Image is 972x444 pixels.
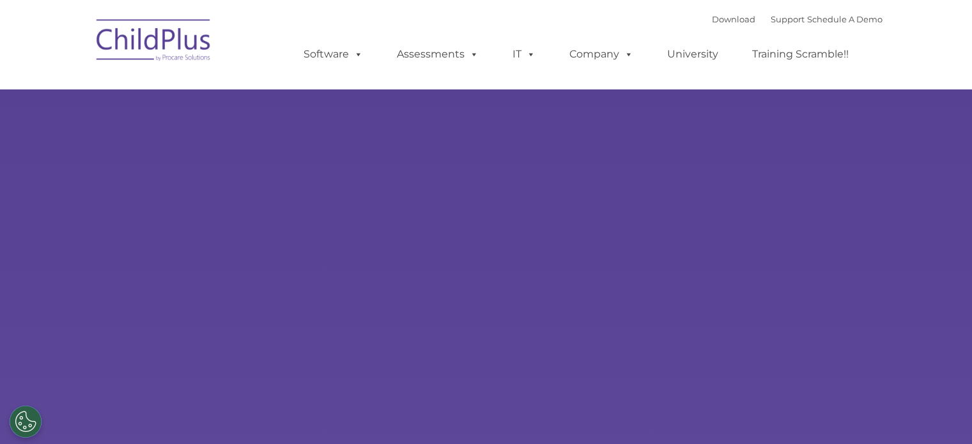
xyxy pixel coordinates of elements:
a: University [654,42,731,67]
a: Company [557,42,646,67]
a: Support [771,14,805,24]
a: Assessments [384,42,491,67]
img: ChildPlus by Procare Solutions [90,10,218,74]
a: Training Scramble!! [739,42,861,67]
a: Download [712,14,755,24]
font: | [712,14,883,24]
a: Software [291,42,376,67]
button: Cookies Settings [10,406,42,438]
a: IT [500,42,548,67]
a: Schedule A Demo [807,14,883,24]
